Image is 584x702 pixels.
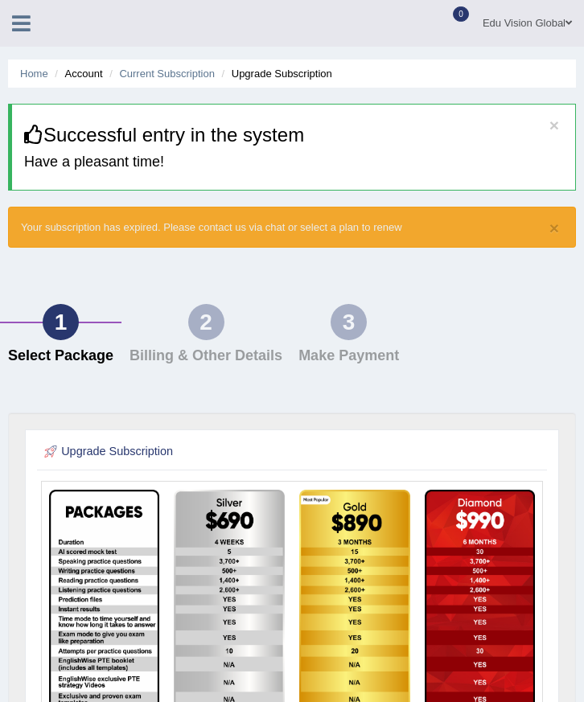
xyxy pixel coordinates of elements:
button: × [549,220,559,236]
li: Account [51,66,102,81]
div: 3 [331,304,367,340]
h4: Have a pleasant time! [24,154,563,170]
a: Current Subscription [119,68,215,80]
li: Upgrade Subscription [218,66,332,81]
h4: Select Package [8,348,113,364]
button: × [549,117,559,133]
h4: Billing & Other Details [130,348,282,364]
span: 0 [453,6,469,22]
div: 1 [43,304,79,340]
a: Home [20,68,48,80]
h4: Make Payment [298,348,399,364]
div: Your subscription has expired. Please contact us via chat or select a plan to renew [8,207,576,248]
h2: Upgrade Subscription [41,441,352,462]
div: 2 [188,304,224,340]
h3: Successful entry in the system [24,125,563,146]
